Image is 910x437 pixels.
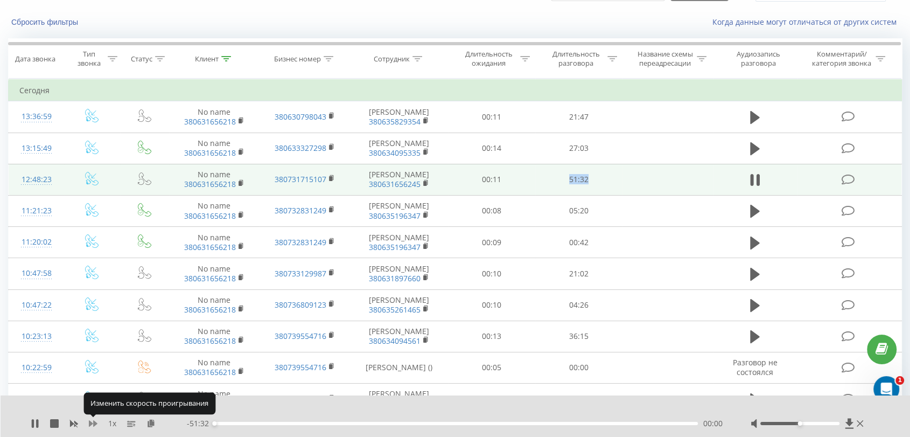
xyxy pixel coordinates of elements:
span: 00:00 [703,418,723,429]
div: 10:47:58 [19,263,53,284]
a: 380631656218 [184,211,236,221]
a: 380631656218 [184,179,236,189]
a: 380631656218 [184,304,236,315]
td: 00:13 [448,321,535,352]
td: 00:00 [535,352,622,383]
a: 380731715107 [275,174,326,184]
td: [PERSON_NAME] [350,101,447,133]
td: [PERSON_NAME] [350,227,447,258]
td: No name [169,164,260,195]
div: Длительность ожидания [460,50,517,68]
a: 380635196347 [369,211,421,221]
a: 380631897660 [369,273,421,283]
a: 380634095335 [369,148,421,158]
div: 10:47:22 [19,295,53,316]
div: Статус [131,54,152,64]
td: 00:10 [448,258,535,289]
td: No name [169,133,260,164]
td: [PERSON_NAME] [350,321,447,352]
td: [PERSON_NAME] [350,133,447,164]
a: 380635261465 [369,304,421,315]
td: 00:10 [448,384,535,415]
div: Accessibility label [797,421,802,426]
div: Название схемы переадресации [636,50,694,68]
td: No name [169,101,260,133]
span: Разговор не состоялся [732,357,777,377]
a: 380631656218 [184,148,236,158]
td: 00:42 [535,227,622,258]
td: 27:03 [535,133,622,164]
td: [PERSON_NAME] () [350,352,447,383]
td: [PERSON_NAME] [350,258,447,289]
a: 380635196347 [369,242,421,252]
a: 380739554716 [275,362,326,372]
td: 21:47 [535,101,622,133]
a: 380733129987 [275,268,326,279]
a: 380631656218 [184,273,236,283]
div: 12:48:23 [19,169,53,190]
td: No name [169,321,260,352]
a: 380732794716 [275,394,326,404]
span: 1 [895,376,904,385]
td: No name [169,195,260,226]
a: 380739554716 [275,331,326,341]
td: 00:11 [448,101,535,133]
a: Когда данные могут отличаться от других систем [712,17,902,27]
td: 37:25 [535,384,622,415]
div: 11:20:02 [19,232,53,253]
div: 10:22:59 [19,357,53,378]
td: [PERSON_NAME] [350,164,447,195]
a: 380736809123 [275,300,326,310]
div: Клиент [195,54,219,64]
td: No name [169,258,260,289]
div: Тип звонка [74,50,105,68]
a: 380631656245 [369,179,421,189]
div: Изменить скорость проигрывания [83,393,215,414]
td: 36:15 [535,321,622,352]
td: Сегодня [9,80,902,101]
div: 09:57:38 [19,389,53,410]
a: 380634094561 [369,336,421,346]
a: 380633327298 [275,143,326,153]
td: [PERSON_NAME] [350,384,447,415]
iframe: Intercom live chat [873,376,899,402]
td: 00:05 [448,352,535,383]
a: 380631656218 [184,336,236,346]
td: 00:11 [448,164,535,195]
td: 04:26 [535,289,622,321]
a: 380732831249 [275,237,326,247]
div: Аудиозапись разговора [724,50,794,68]
span: - 51:32 [187,418,214,429]
td: No name [169,289,260,321]
td: 00:10 [448,289,535,321]
td: 00:09 [448,227,535,258]
div: 13:15:49 [19,138,53,159]
div: Accessibility label [212,421,216,426]
td: 05:20 [535,195,622,226]
td: No name [169,384,260,415]
a: 380732831249 [275,205,326,216]
a: 380631656218 [184,367,236,377]
td: 21:02 [535,258,622,289]
span: 1 x [108,418,116,429]
div: Дата звонка [15,54,55,64]
a: 380630798043 [275,112,326,122]
a: 380635829354 [369,116,421,127]
td: No name [169,227,260,258]
div: 10:23:13 [19,326,53,347]
div: 13:36:59 [19,106,53,127]
div: Комментарий/категория звонка [810,50,873,68]
td: [PERSON_NAME] [350,195,447,226]
td: 00:08 [448,195,535,226]
td: No name [169,352,260,383]
a: 380631656218 [184,242,236,252]
div: Сотрудник [374,54,410,64]
td: 51:32 [535,164,622,195]
button: Сбросить фильтры [8,17,83,27]
td: [PERSON_NAME] [350,289,447,321]
div: Бизнес номер [274,54,321,64]
a: 380631656218 [184,116,236,127]
div: Длительность разговора [547,50,605,68]
div: 11:21:23 [19,200,53,221]
td: 00:14 [448,133,535,164]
